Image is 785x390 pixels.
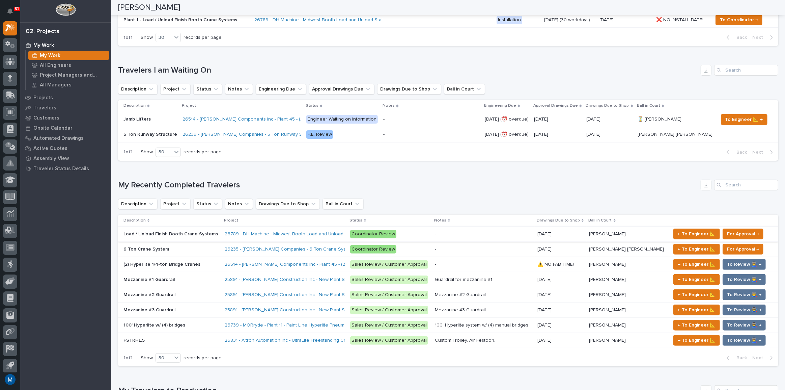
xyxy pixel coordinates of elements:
[20,93,111,103] a: Projects
[33,95,53,101] p: Projects
[123,291,177,298] p: Mezzanine #2 Guardrail
[20,40,111,50] a: My Work
[118,242,778,257] tr: 6 Ton Crane System6 Ton Crane System 26235 - [PERSON_NAME] Companies - 6 Ton Crane System Coordin...
[720,16,758,24] span: To Coordinator →
[732,34,747,41] span: Back
[118,333,778,348] tr: FSTRHL.5FSTRHL.5 26831 - Altron Automation Inc - UltraLite Freestanding Crane Sales Review / Cust...
[434,217,446,224] p: Notes
[118,318,778,333] tr: 100' Hyperlite w/ (4) bridges100' Hyperlite w/ (4) bridges 26739 - MORryde - Plant 11 - Paint Lin...
[673,289,720,300] button: ← To Engineer 📐
[383,116,385,122] div: -
[183,132,319,137] a: 26239 - [PERSON_NAME] Companies - 5 Ton Runway Structure
[118,350,138,366] p: 1 of 1
[33,146,67,152] p: Active Quotes
[388,17,389,23] div: -
[727,276,761,284] span: To Review 👨‍🏭 →
[485,115,530,122] p: [DATE] (⏰ overdue)
[673,305,720,315] button: ← To Engineer 📐
[26,28,59,35] div: 02. Projects
[306,130,333,139] div: P.E. Review
[225,322,367,328] a: 26739 - MORryde - Plant 11 - Paint Line Hyperlite Pneumatic Crane
[589,230,627,237] p: [PERSON_NAME]
[727,291,761,299] span: To Review 👨‍🏭 →
[20,123,111,133] a: Onsite Calendar
[33,166,89,172] p: Traveler Status Details
[225,231,360,237] a: 26789 - DH Machine - Midwest Booth Load and Unload Station
[435,307,486,313] div: Mezzanine #3 Guardrail
[716,15,762,25] button: To Coordinator →
[309,84,374,95] button: Approval Drawings Due
[537,276,553,283] p: [DATE]
[534,116,581,122] p: [DATE]
[118,227,778,242] tr: Load / Unload Finish Booth Crane SystemsLoad / Unload Finish Booth Crane Systems 26789 - DH Machi...
[589,276,627,283] p: [PERSON_NAME]
[33,135,84,141] p: Automated Drawings
[306,102,318,109] p: Status
[750,355,778,361] button: Next
[256,199,320,209] button: Drawings Due to Shop
[118,272,778,287] tr: Mezzanine #1 GuardrailMezzanine #1 Guardrail 25891 - [PERSON_NAME] Construction Inc - New Plant S...
[193,199,222,209] button: Status
[123,276,176,283] p: Mezzanine #1 Guardrail
[123,115,152,122] p: Jamb Lifters
[26,70,111,80] a: Project Managers and Engineers
[544,17,594,23] p: [DATE] (30 workdays)
[33,125,73,131] p: Onsite Calendar
[141,149,153,155] p: Show
[723,335,766,346] button: To Review 👨‍🏭 →
[721,355,750,361] button: Back
[727,230,759,238] span: For Approval →
[306,115,378,124] div: Engineer Waiting on Information
[3,4,17,18] button: Notifications
[537,217,580,224] p: Drawings Due to Shop
[589,217,612,224] p: Ball in Court
[40,72,106,78] p: Project Managers and Engineers
[123,306,177,313] p: Mezzanine #3 Guardrail
[721,34,750,41] button: Back
[673,259,720,270] button: ← To Engineer 📐
[350,245,396,254] div: Coordinator Review
[225,199,253,209] button: Notes
[118,29,138,46] p: 1 of 1
[40,82,72,88] p: All Managers
[184,35,222,41] p: records per page
[33,115,59,121] p: Customers
[123,17,242,23] p: Plant 1 - Load / Unload Finish Booth Crane Systems
[20,163,111,174] a: Traveler Status Details
[537,306,553,313] p: [DATE]
[678,306,716,314] span: ← To Engineer 📐
[20,153,111,163] a: Assembly View
[26,80,111,89] a: All Managers
[20,103,111,113] a: Travelers
[123,245,170,252] p: 6 Ton Crane System
[727,336,761,344] span: To Review 👨‍🏭 →
[383,102,395,109] p: Notes
[184,355,222,361] p: records per page
[435,246,436,252] div: -
[435,292,486,298] div: Mezzanine #2 Guardrail
[723,229,763,239] button: For Approval →
[497,16,522,24] div: Installation
[118,199,158,209] button: Description
[714,180,778,190] input: Search
[20,133,111,143] a: Automated Drawings
[56,3,76,16] img: Workspace Logo
[160,84,191,95] button: Project
[141,355,153,361] p: Show
[750,34,778,41] button: Next
[383,132,385,137] div: -
[714,65,778,76] input: Search
[589,245,666,252] p: [PERSON_NAME] [PERSON_NAME]
[638,130,714,137] p: [PERSON_NAME] [PERSON_NAME]
[534,132,581,137] p: [DATE]
[141,35,153,41] p: Show
[723,274,766,285] button: To Review 👨‍🏭 →
[678,321,716,329] span: ← To Engineer 📐
[484,102,516,109] p: Engineering Due
[350,276,428,284] div: Sales Review / Customer Approval
[160,199,191,209] button: Project
[721,149,750,155] button: Back
[225,307,399,313] a: 25891 - [PERSON_NAME] Construction Inc - New Plant Setup - Mezzanine Project
[673,229,720,239] button: ← To Engineer 📐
